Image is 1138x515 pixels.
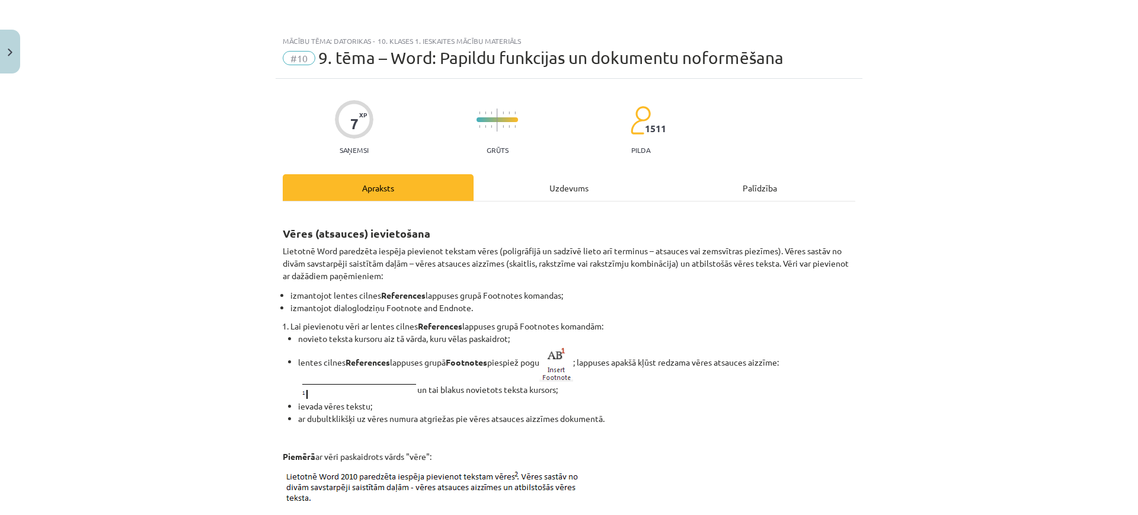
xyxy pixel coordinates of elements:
img: students-c634bb4e5e11cddfef0936a35e636f08e4e9abd3cc4e673bd6f9a4125e45ecb1.svg [630,105,651,135]
strong: References [346,356,390,367]
img: icon-short-line-57e1e144782c952c97e751825c79c345078a6d821885a25fce030b3d8c18986b.svg [485,125,486,128]
strong: Piemērā [283,451,315,462]
li: lentes cilnes lappuses grupā piespiež pogu ; lappuses apakšā kļūst redzama vēres atsauces aizzīme... [298,345,855,400]
img: icon-short-line-57e1e144782c952c97e751825c79c345078a6d821885a25fce030b3d8c18986b.svg [503,125,504,128]
strong: Vēres (atsauces) ievietošana [283,226,430,240]
img: icon-short-line-57e1e144782c952c97e751825c79c345078a6d821885a25fce030b3d8c18986b.svg [503,111,504,114]
div: Apraksts [283,174,474,201]
img: icon-short-line-57e1e144782c952c97e751825c79c345078a6d821885a25fce030b3d8c18986b.svg [491,111,492,114]
p: pilda [631,146,650,154]
p: Grūts [487,146,509,154]
img: icon-long-line-d9ea69661e0d244f92f715978eff75569469978d946b2353a9bb055b3ed8787d.svg [497,108,498,132]
span: 9. tēma – Word: Papildu funkcijas un dokumentu noformēšana [318,48,784,68]
img: icon-short-line-57e1e144782c952c97e751825c79c345078a6d821885a25fce030b3d8c18986b.svg [514,111,516,114]
img: icon-short-line-57e1e144782c952c97e751825c79c345078a6d821885a25fce030b3d8c18986b.svg [491,125,492,128]
img: icon-short-line-57e1e144782c952c97e751825c79c345078a6d821885a25fce030b3d8c18986b.svg [514,125,516,128]
li: ar dubultklikšķi uz vēres numura atgriežas pie vēres atsauces aizzīmes dokumentā. [298,412,855,425]
img: icon-short-line-57e1e144782c952c97e751825c79c345078a6d821885a25fce030b3d8c18986b.svg [479,111,480,114]
li: Lai pievienotu vēri ar lentes cilnes lappuses grupā Footnotes komandām: [290,320,855,425]
div: Palīdzība [664,174,855,201]
p: ar vēri paskaidrots vārds "vēre": [283,450,855,463]
li: izmantojot lentes cilnes lappuses grupā Footnotes komandas; [290,289,855,302]
strong: References [418,321,462,331]
img: icon-short-line-57e1e144782c952c97e751825c79c345078a6d821885a25fce030b3d8c18986b.svg [509,125,510,128]
div: Uzdevums [474,174,664,201]
span: 1511 [645,123,666,134]
li: ievada vēres tekstu; [298,400,855,412]
span: #10 [283,51,315,65]
img: icon-short-line-57e1e144782c952c97e751825c79c345078a6d821885a25fce030b3d8c18986b.svg [485,111,486,114]
strong: Footnotes [446,356,487,367]
img: icon-close-lesson-0947bae3869378f0d4975bcd49f059093ad1ed9edebbc8119c70593378902aed.svg [8,49,12,56]
li: novieto teksta kursoru aiz tā vārda, kuru vēlas paskaidrot; [298,332,855,345]
p: Saņemsi [335,146,373,154]
strong: References [381,290,426,300]
div: 7 [350,116,359,132]
li: izmantojot dialoglodziņu Footnote and Endnote. [290,302,855,314]
span: XP [359,111,367,118]
img: icon-short-line-57e1e144782c952c97e751825c79c345078a6d821885a25fce030b3d8c18986b.svg [479,125,480,128]
div: Mācību tēma: Datorikas - 10. klases 1. ieskaites mācību materiāls [283,37,855,45]
img: icon-short-line-57e1e144782c952c97e751825c79c345078a6d821885a25fce030b3d8c18986b.svg [509,111,510,114]
p: Lietotnē Word paredzēta iespēja pievienot tekstam vēres (poligrāfijā un sadzīvē lieto arī terminu... [283,245,855,282]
